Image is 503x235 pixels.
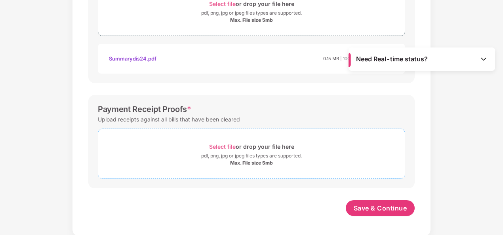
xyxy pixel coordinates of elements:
span: Select fileor drop your file herepdf, png, jpg or jpeg files types are supported.Max. File size 5mb [98,135,405,172]
span: Need Real-time status? [356,55,428,63]
button: Save & Continue [346,200,415,216]
div: Summarydis24.pdf [109,52,156,65]
div: or drop your file here [209,141,294,152]
span: Select file [209,0,236,7]
span: 0.15 MB [323,56,339,61]
div: Payment Receipt Proofs [98,104,191,114]
img: Toggle Icon [480,55,488,63]
div: pdf, png, jpg or jpeg files types are supported. [201,9,302,17]
div: pdf, png, jpg or jpeg files types are supported. [201,152,302,160]
div: Max. File size 5mb [230,17,273,23]
div: Max. File size 5mb [230,160,273,166]
span: | 100% Uploaded [340,56,376,61]
span: Save & Continue [354,204,407,212]
div: Upload receipts against all bills that have been cleared [98,114,240,125]
span: Select file [209,143,236,150]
